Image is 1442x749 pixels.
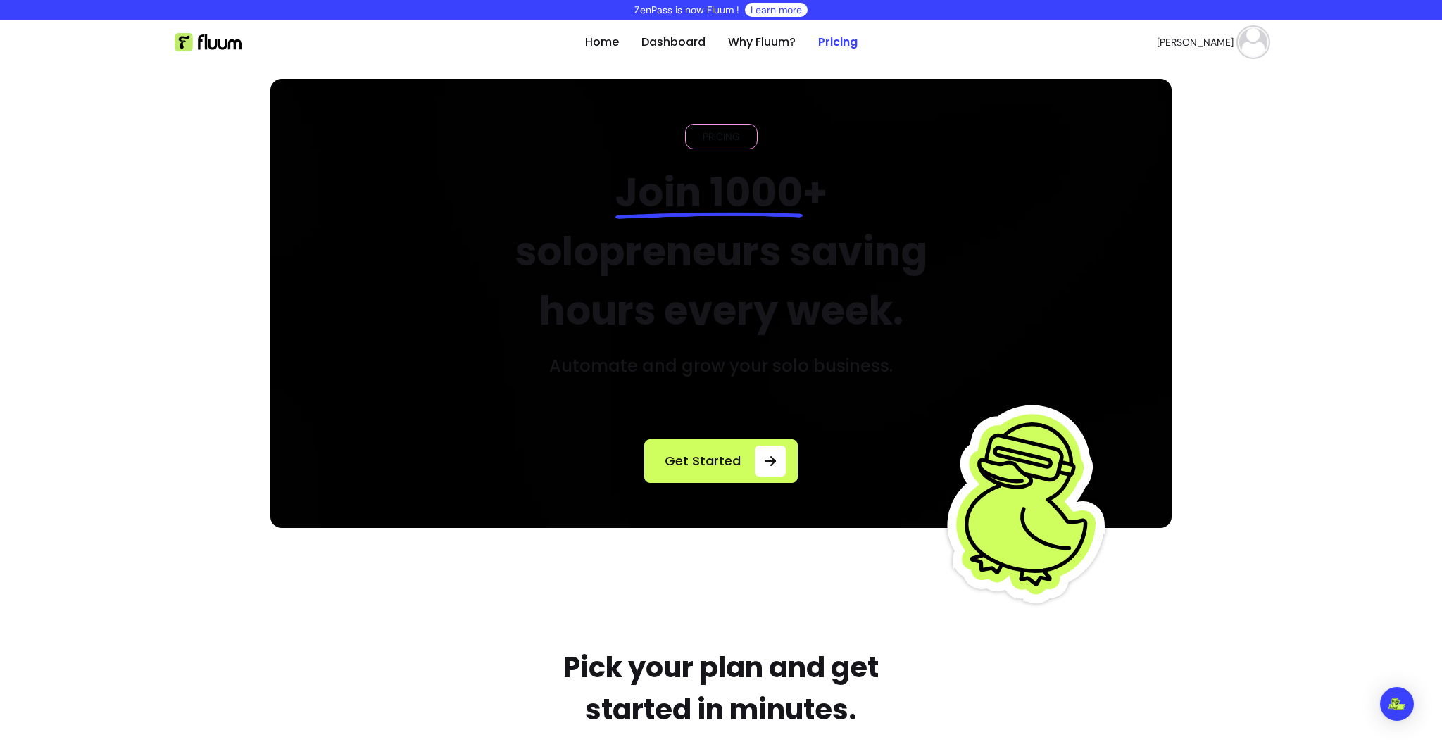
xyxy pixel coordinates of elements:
h3: Automate and grow your solo business. [549,355,893,377]
h2: + solopreneurs saving hours every week. [483,163,960,341]
p: ZenPass is now Fluum ! [634,3,739,17]
span: Get Started [656,451,749,471]
img: Fluum Duck sticker [943,380,1119,627]
a: Get Started [644,439,798,483]
img: avatar [1239,28,1267,56]
span: Join 1000 [615,165,803,220]
a: Pricing [818,34,858,51]
a: Dashboard [641,34,706,51]
img: Fluum Logo [175,33,242,51]
h2: Pick your plan and get started in minutes. [523,646,919,731]
span: PRICING [697,130,746,144]
a: Learn more [751,3,802,17]
button: avatar[PERSON_NAME] [1157,28,1267,56]
a: Why Fluum? [728,34,796,51]
a: Home [585,34,619,51]
div: Open Intercom Messenger [1380,687,1414,721]
span: [PERSON_NAME] [1157,35,1234,49]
